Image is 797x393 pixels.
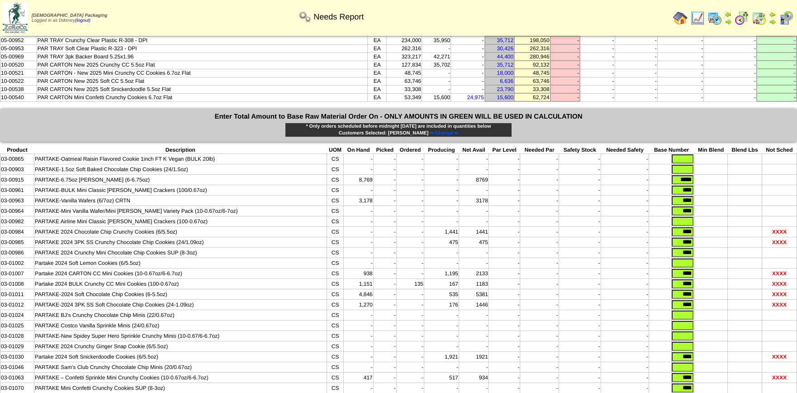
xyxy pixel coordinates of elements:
[520,206,559,216] td: -
[752,11,766,25] img: calendarinout.gif
[704,53,757,61] td: -
[386,61,422,69] td: 127,834
[559,196,601,206] td: -
[497,86,514,92] a: 23,790
[0,268,34,279] td: 03-01007
[368,44,387,53] td: EA
[779,11,793,25] img: calendarcustomer.gif
[0,93,37,101] td: 10-00540
[368,85,387,93] td: EA
[657,69,704,77] td: -
[368,77,387,85] td: EA
[0,258,34,268] td: 03-01002
[762,237,797,248] td: XXXX
[32,13,107,23] span: Logged in as Ddisney
[601,164,649,175] td: -
[327,248,344,258] td: CS
[459,185,489,196] td: -
[520,196,559,206] td: -
[373,216,396,227] td: -
[368,93,387,101] td: EA
[580,61,615,69] td: -
[424,146,459,154] th: Producing
[757,77,797,85] td: -
[327,258,344,268] td: CS
[725,11,732,18] img: arrowleft.gif
[0,44,37,53] td: 05-00953
[559,268,601,279] td: -
[37,85,368,93] td: PAR CARTON New 2025 Soft Snickerdoodle 5.5oz Flat
[497,45,514,52] a: 30,426
[489,185,520,196] td: -
[386,36,422,44] td: 234,000
[373,164,396,175] td: -
[422,44,451,53] td: -
[373,258,396,268] td: -
[34,237,327,248] td: PARTAKE 2024 3PK SS Crunchy Chocolate Chip Cookies (24/1.09oz)
[601,216,649,227] td: -
[580,93,615,101] td: -
[422,61,451,69] td: 35,702
[37,93,368,101] td: PAR CARTON Mini Confetti Crunchy Cookies 6.7oz Flat
[373,248,396,258] td: -
[32,13,107,18] span: [DEMOGRAPHIC_DATA] Packaging
[520,248,559,258] td: -
[615,53,657,61] td: -
[368,69,387,77] td: EA
[327,279,344,289] td: CS
[728,146,762,154] th: Blend Lbs
[601,185,649,196] td: -
[396,206,424,216] td: -
[34,268,327,279] td: Partake 2024 CARTON CC Mini Cookies (10-0.67oz/6-6.7oz)
[34,227,327,237] td: PARTAKE 2024 Chocolate Chip Crunchy Cookies (6/5.5oz)
[344,216,373,227] td: -
[559,237,601,248] td: -
[615,69,657,77] td: -
[704,77,757,85] td: -
[3,3,28,33] img: zoroco-logo-small.webp
[344,146,373,154] th: On Hand
[489,216,520,227] td: -
[459,248,489,258] td: -
[489,248,520,258] td: -
[601,154,649,164] td: -
[373,227,396,237] td: -
[396,227,424,237] td: -
[707,11,722,25] img: calendarprod.gif
[368,61,387,69] td: EA
[500,78,513,84] a: 6,636
[424,227,459,237] td: 1,441
[497,62,514,68] a: 35,712
[344,185,373,196] td: -
[0,206,34,216] td: 03-00964
[657,61,704,69] td: -
[601,258,649,268] td: -
[373,206,396,216] td: -
[373,154,396,164] td: -
[704,61,757,69] td: -
[514,77,550,85] td: 63,746
[489,258,520,268] td: -
[559,227,601,237] td: -
[0,227,34,237] td: 03-00984
[424,237,459,248] td: 475
[657,85,704,93] td: -
[396,196,424,206] td: -
[0,36,37,44] td: 05-00952
[373,237,396,248] td: -
[34,279,327,289] td: Partake 2024 BULK Crunchy CC Mini Cookies (100-0.67oz)
[34,146,327,154] th: Description
[514,69,550,77] td: 48,745
[704,85,757,93] td: -
[520,164,559,175] td: -
[559,216,601,227] td: -
[559,248,601,258] td: -
[489,154,520,164] td: -
[520,154,559,164] td: -
[757,69,797,77] td: -
[344,196,373,206] td: 3,178
[424,196,459,206] td: -
[37,69,368,77] td: PAR CARTON - New 2025 Mini Crunchy CC Cookies 6.7oz Flat
[424,268,459,279] td: 1,195
[757,53,797,61] td: -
